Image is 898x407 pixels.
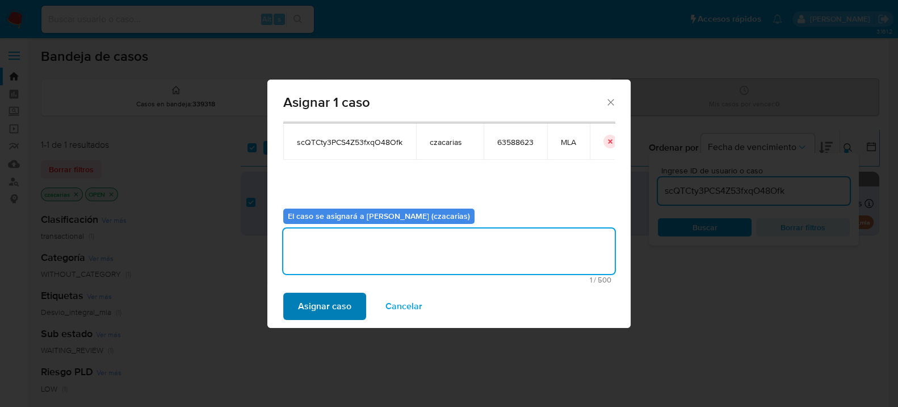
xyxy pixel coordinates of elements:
[561,137,576,147] span: MLA
[603,135,617,148] button: icon-button
[287,276,611,284] span: Máximo 500 caracteres
[267,80,631,328] div: assign-modal
[605,97,615,107] button: Cerrar ventana
[288,210,470,222] b: El caso se asignará a [PERSON_NAME] (czacarias)
[430,137,470,147] span: czacarias
[283,95,605,109] span: Asignar 1 caso
[298,294,351,319] span: Asignar caso
[297,137,402,147] span: scQTCty3PCS4Z53fxqO48Ofk
[497,137,534,147] span: 63588623
[385,294,422,319] span: Cancelar
[283,293,366,320] button: Asignar caso
[371,293,437,320] button: Cancelar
